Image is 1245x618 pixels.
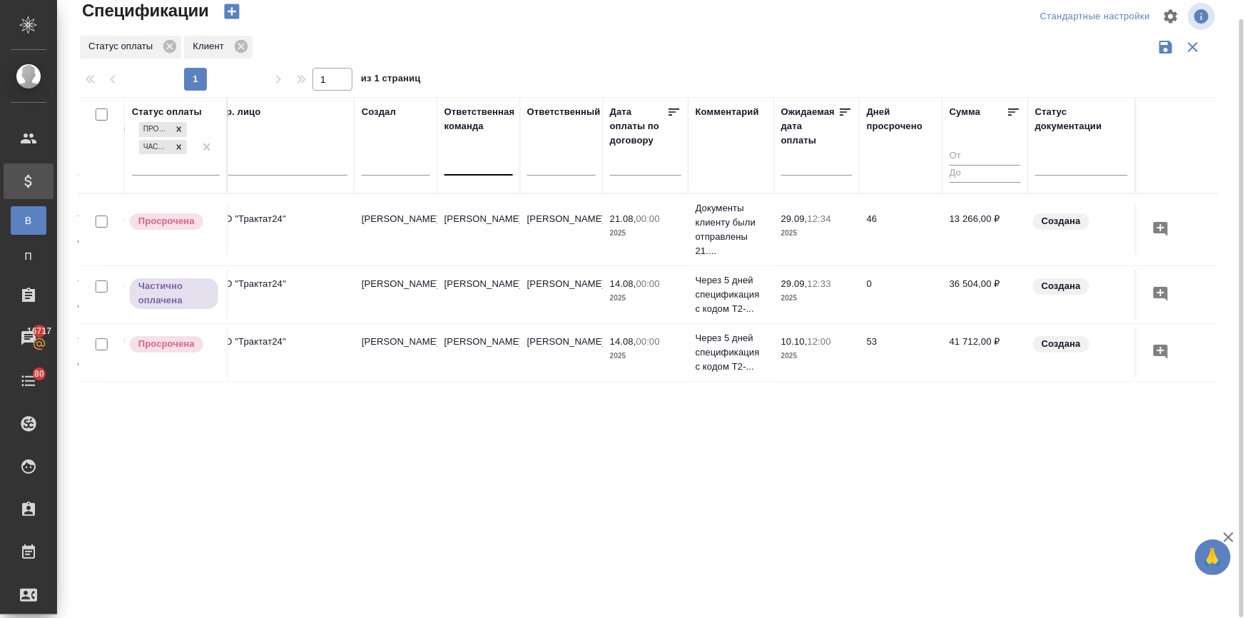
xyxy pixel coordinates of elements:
p: 29.09, [781,278,808,289]
p: Создана [1042,337,1081,351]
p: Просрочена [138,214,195,228]
div: Дней просрочено [867,105,935,133]
div: Cтатус документации [1035,105,1128,133]
td: (Т2) ООО "Трактат24" [183,328,355,378]
td: 13 266,00 ₽ [942,205,1028,255]
td: (Т2) ООО "Трактат24" [183,270,355,320]
div: Клиент [184,36,253,59]
p: 2025 [781,349,853,363]
td: 46 [860,205,942,255]
p: 29.09, [781,213,808,224]
button: 🙏 [1195,540,1231,575]
div: Создал [362,105,396,119]
td: [PERSON_NAME] [437,328,520,378]
div: Ответственная команда [444,105,515,133]
div: Просрочена [139,122,171,137]
p: Через 5 дней спецификация с кодом Т2-... [696,331,767,374]
p: Клиент [193,39,229,54]
p: Частично оплачена [138,279,210,308]
a: 16717 [4,320,54,356]
p: 2025 [610,291,681,305]
span: из 1 страниц [361,70,421,91]
p: 14.08, [610,278,636,289]
div: Просрочена, Частично оплачена [138,121,188,138]
div: Статус оплаты [80,36,181,59]
p: 12:33 [808,278,831,289]
p: 2025 [610,349,681,363]
p: Создана [1042,214,1081,228]
p: Через 5 дней спецификация с кодом Т2-... [696,273,767,316]
td: 53 [860,328,942,378]
span: 80 [26,367,53,381]
span: В [18,213,39,228]
td: [PERSON_NAME] [437,205,520,255]
p: Статус оплаты [88,39,158,54]
td: [PERSON_NAME] [355,328,437,378]
td: [PERSON_NAME] [355,270,437,320]
p: 12:00 [808,336,831,347]
td: 0 [860,270,942,320]
button: Сохранить фильтры [1152,34,1179,61]
td: 41 712,00 ₽ [942,328,1028,378]
a: 80 [4,363,54,399]
a: П [11,242,46,270]
p: 12:34 [808,213,831,224]
div: Сумма [950,105,980,119]
p: 14.08, [610,336,636,347]
p: 2025 [610,226,681,240]
td: [PERSON_NAME] [520,270,603,320]
p: 21.08, [610,213,636,224]
td: [PERSON_NAME] [520,328,603,378]
p: 2025 [781,226,853,240]
input: От [950,147,1021,165]
td: [PERSON_NAME] [437,270,520,320]
div: Ожидаемая дата оплаты [781,105,838,148]
td: (Т2) ООО "Трактат24" [183,205,355,255]
input: До [950,165,1021,183]
td: [PERSON_NAME] [520,205,603,255]
p: 10.10, [781,336,808,347]
span: 🙏 [1201,542,1225,572]
p: 00:00 [636,336,660,347]
button: Сбросить фильтры [1179,34,1206,61]
p: Документы клиенту были отправлены 21.... [696,201,767,258]
span: П [18,249,39,263]
div: Статус оплаты [132,105,202,119]
p: 00:00 [636,278,660,289]
p: 00:00 [636,213,660,224]
div: Ответственный [527,105,601,119]
td: 36 504,00 ₽ [942,270,1028,320]
span: Посмотреть информацию [1188,3,1218,30]
p: Просрочена [138,337,195,351]
div: split button [1037,6,1154,28]
div: Частично оплачена [139,140,171,155]
a: В [11,206,46,235]
p: 2025 [781,291,853,305]
div: Просрочена, Частично оплачена [138,138,188,156]
div: Комментарий [696,105,759,119]
span: 16717 [19,324,60,338]
p: Создана [1042,279,1081,293]
div: Дата оплаты по договору [610,105,667,148]
td: [PERSON_NAME] [355,205,437,255]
